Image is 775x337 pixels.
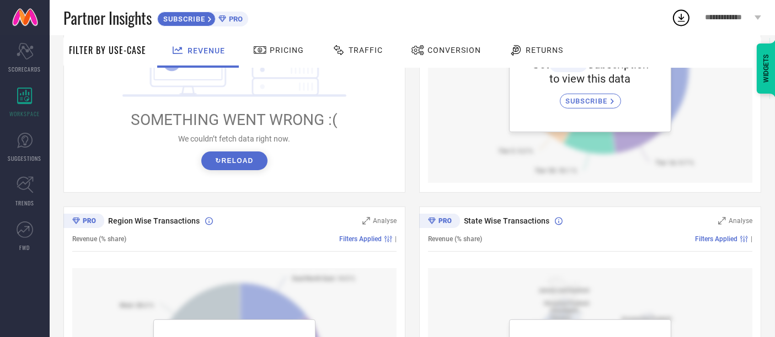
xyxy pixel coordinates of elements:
span: to view this data [550,72,631,85]
span: Partner Insights [63,7,152,29]
span: SUBSCRIBE [158,15,208,23]
span: TRENDS [15,199,34,207]
span: Returns [526,46,563,55]
div: Premium [63,214,104,230]
span: Traffic [349,46,383,55]
span: Filters Applied [339,235,382,243]
span: Revenue [188,46,225,55]
span: State Wise Transactions [464,216,549,225]
span: We couldn’t fetch data right now. [179,134,291,143]
span: Revenue (% share) [72,235,126,243]
span: Pricing [270,46,304,55]
span: Conversion [427,46,481,55]
span: Filters Applied [695,235,737,243]
div: Premium [419,214,460,230]
span: SCORECARDS [9,65,41,73]
span: PRO [226,15,243,23]
span: WORKSPACE [10,110,40,118]
span: Filter By Use-Case [69,44,146,57]
span: SUGGESTIONS [8,154,42,162]
button: ↻Reload [201,151,267,170]
span: | [751,235,752,243]
span: Revenue (% share) [428,235,482,243]
span: FWD [20,243,30,252]
span: Region Wise Transactions [108,216,200,225]
svg: Zoom [718,217,726,225]
span: SUBSCRIBE [566,97,611,105]
span: Analyse [373,217,397,225]
span: | [395,235,397,243]
a: SUBSCRIBEPRO [157,9,248,26]
span: Analyse [729,217,752,225]
span: SOMETHING WENT WRONG :( [131,111,338,129]
a: SUBSCRIBE [560,85,621,108]
svg: Zoom [362,217,370,225]
div: Open download list [671,8,691,28]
